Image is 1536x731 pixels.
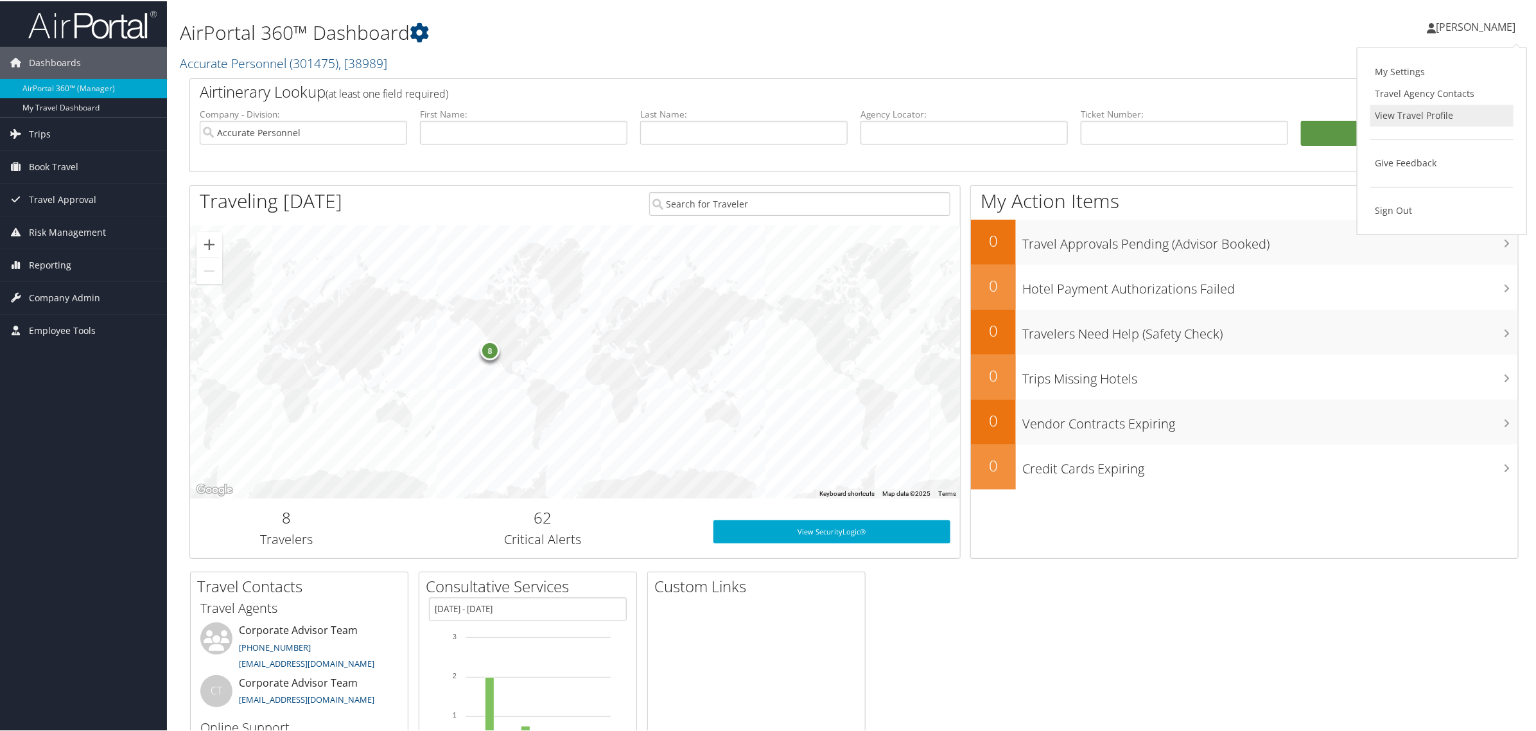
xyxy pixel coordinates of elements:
[1022,272,1518,297] h3: Hotel Payment Authorizations Failed
[194,674,405,716] li: Corporate Advisor Team
[819,488,875,497] button: Keyboard shortcuts
[200,107,407,119] label: Company - Division:
[640,107,848,119] label: Last Name:
[29,281,100,313] span: Company Admin
[29,117,51,149] span: Trips
[453,710,457,718] tspan: 1
[1370,60,1514,82] a: My Settings
[392,529,694,547] h3: Critical Alerts
[197,574,408,596] h2: Travel Contacts
[1022,227,1518,252] h3: Travel Approvals Pending (Advisor Booked)
[938,489,956,496] a: Terms (opens in new tab)
[971,218,1518,263] a: 0Travel Approvals Pending (Advisor Booked)
[1370,82,1514,103] a: Travel Agency Contacts
[971,229,1016,251] h2: 0
[1081,107,1288,119] label: Ticket Number:
[1022,407,1518,432] h3: Vendor Contracts Expiring
[239,656,374,668] a: [EMAIL_ADDRESS][DOMAIN_NAME]
[239,692,374,704] a: [EMAIL_ADDRESS][DOMAIN_NAME]
[29,248,71,280] span: Reporting
[29,182,96,215] span: Travel Approval
[649,191,951,215] input: Search for Traveler
[200,80,1398,101] h2: Airtinerary Lookup
[1301,119,1508,145] button: Search
[971,398,1518,443] a: 0Vendor Contracts Expiring
[200,598,398,616] h3: Travel Agents
[1427,6,1528,45] a: [PERSON_NAME]
[196,231,222,256] button: Zoom in
[453,631,457,639] tspan: 3
[290,53,338,71] span: ( 301475 )
[971,186,1518,213] h1: My Action Items
[200,506,373,527] h2: 8
[480,340,500,359] div: 8
[971,319,1016,340] h2: 0
[194,621,405,674] li: Corporate Advisor Team
[971,274,1016,295] h2: 0
[29,46,81,78] span: Dashboards
[971,353,1518,398] a: 0Trips Missing Hotels
[239,640,311,652] a: [PHONE_NUMBER]
[1370,198,1514,220] a: Sign Out
[971,443,1518,488] a: 0Credit Cards Expiring
[1370,151,1514,173] a: Give Feedback
[196,257,222,283] button: Zoom out
[29,313,96,346] span: Employee Tools
[1022,362,1518,387] h3: Trips Missing Hotels
[860,107,1068,119] label: Agency Locator:
[326,85,448,100] span: (at least one field required)
[1436,19,1515,33] span: [PERSON_NAME]
[1022,452,1518,477] h3: Credit Cards Expiring
[338,53,387,71] span: , [ 38989 ]
[971,454,1016,475] h2: 0
[29,150,78,182] span: Book Travel
[713,519,951,542] a: View SecurityLogic®
[200,186,342,213] h1: Traveling [DATE]
[200,529,373,547] h3: Travelers
[971,364,1016,385] h2: 0
[426,574,636,596] h2: Consultative Services
[453,671,457,678] tspan: 2
[180,53,387,71] a: Accurate Personnel
[971,263,1518,308] a: 0Hotel Payment Authorizations Failed
[1370,103,1514,125] a: View Travel Profile
[180,18,1079,45] h1: AirPortal 360™ Dashboard
[1022,317,1518,342] h3: Travelers Need Help (Safety Check)
[971,409,1016,430] h2: 0
[654,574,865,596] h2: Custom Links
[193,480,236,497] img: Google
[882,489,930,496] span: Map data ©2025
[193,480,236,497] a: Open this area in Google Maps (opens a new window)
[420,107,627,119] label: First Name:
[392,506,694,527] h2: 62
[200,674,232,706] div: CT
[971,308,1518,353] a: 0Travelers Need Help (Safety Check)
[28,8,157,39] img: airportal-logo.png
[29,215,106,247] span: Risk Management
